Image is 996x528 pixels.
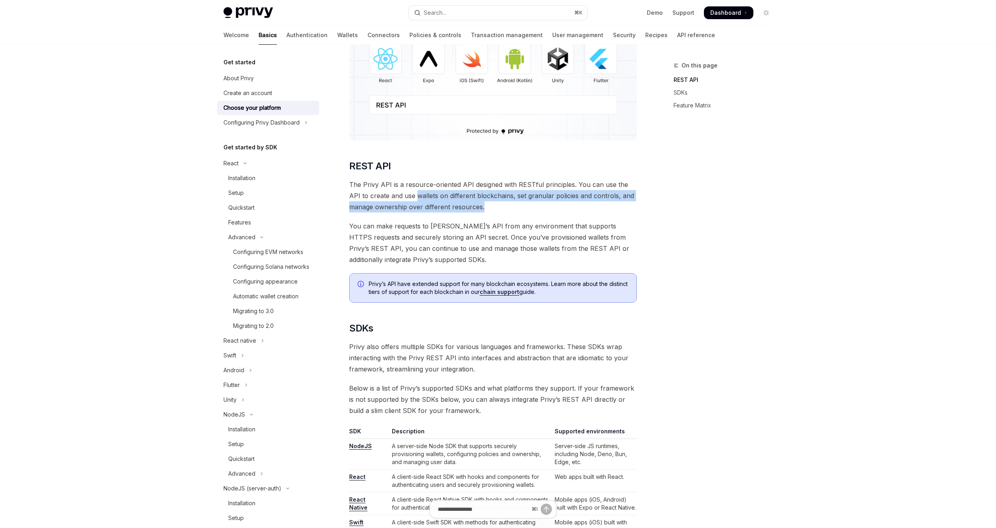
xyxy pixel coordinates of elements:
[349,496,368,511] a: React Native
[574,10,583,16] span: ⌘ K
[223,118,300,127] div: Configuring Privy Dashboard
[217,260,319,274] a: Configuring Solana networks
[368,26,400,45] a: Connectors
[217,274,319,289] a: Configuring appearance
[409,6,587,20] button: Open search
[223,351,236,360] div: Swift
[223,103,281,113] div: Choose your platform
[337,26,358,45] a: Wallets
[217,511,319,525] a: Setup
[228,188,244,198] div: Setup
[259,26,277,45] a: Basics
[217,363,319,377] button: Toggle Android section
[674,99,779,112] a: Feature Matrix
[217,319,319,333] a: Migrating to 2.0
[217,101,319,115] a: Choose your platform
[349,341,637,375] span: Privy also offers multiple SDKs for various languages and frameworks. These SDKs wrap interacting...
[228,439,244,449] div: Setup
[217,407,319,422] button: Toggle NodeJS section
[438,500,528,518] input: Ask a question...
[471,26,543,45] a: Transaction management
[551,427,637,439] th: Supported environments
[710,9,741,17] span: Dashboard
[233,306,274,316] div: Migrating to 3.0
[228,454,255,464] div: Quickstart
[647,9,663,17] a: Demo
[223,159,239,168] div: React
[217,230,319,244] button: Toggle Advanced section
[217,393,319,407] button: Toggle Unity section
[217,71,319,85] a: About Privy
[704,6,753,19] a: Dashboard
[217,115,319,130] button: Toggle Configuring Privy Dashboard section
[223,484,281,493] div: NodeJS (server-auth)
[409,26,461,45] a: Policies & controls
[228,469,255,478] div: Advanced
[613,26,636,45] a: Security
[551,439,637,470] td: Server-side JS runtimes, including Node, Deno, Bun, Edge, etc.
[223,380,240,390] div: Flutter
[228,498,255,508] div: Installation
[217,215,319,230] a: Features
[223,58,255,67] h5: Get started
[217,333,319,348] button: Toggle React native section
[682,61,717,70] span: On this page
[217,496,319,510] a: Installation
[217,289,319,304] a: Automatic wallet creation
[217,378,319,392] button: Toggle Flutter section
[552,26,603,45] a: User management
[228,513,244,523] div: Setup
[217,481,319,496] button: Toggle NodeJS (server-auth) section
[389,427,551,439] th: Description
[217,348,319,363] button: Toggle Swift section
[349,220,637,265] span: You can make requests to [PERSON_NAME]’s API from any environment that supports HTTPS requests an...
[369,280,628,296] span: Privy’s API have extended support for many blockchain ecosystems. Learn more about the distinct t...
[349,160,391,173] span: REST API
[228,218,251,227] div: Features
[551,492,637,515] td: Mobile apps (iOS, Android) built with Expo or React Native.
[217,200,319,215] a: Quickstart
[217,186,319,200] a: Setup
[389,470,551,492] td: A client-side React SDK with hooks and components for authenticating users and securely provision...
[349,383,637,416] span: Below is a list of Privy’s supported SDKs and what platforms they support. If your framework is n...
[228,173,255,183] div: Installation
[541,504,552,515] button: Send message
[217,86,319,100] a: Create an account
[228,425,255,434] div: Installation
[389,439,551,470] td: A server-side Node SDK that supports securely provisioning wallets, configuring policies and owne...
[674,86,779,99] a: SDKs
[233,321,274,331] div: Migrating to 2.0
[480,288,519,296] a: chain support
[349,443,372,450] a: NodeJS
[217,171,319,185] a: Installation
[349,427,388,439] th: SDK
[233,277,298,286] div: Configuring appearance
[217,304,319,318] a: Migrating to 3.0
[217,156,319,171] button: Toggle React section
[677,26,715,45] a: API reference
[223,365,244,375] div: Android
[223,143,277,152] h5: Get started by SDK
[287,26,328,45] a: Authentication
[223,88,272,98] div: Create an account
[233,262,309,272] div: Configuring Solana networks
[389,492,551,515] td: A client-side React Native SDK with hooks and components for authenticating users and securely pr...
[217,452,319,466] a: Quickstart
[228,232,255,242] div: Advanced
[223,410,245,419] div: NodeJS
[672,9,694,17] a: Support
[223,395,237,405] div: Unity
[424,8,446,18] div: Search...
[233,292,298,301] div: Automatic wallet creation
[217,245,319,259] a: Configuring EVM networks
[551,470,637,492] td: Web apps built with React.
[228,203,255,212] div: Quickstart
[223,26,249,45] a: Welcome
[349,23,637,141] img: images/Platform2.png
[358,281,366,289] svg: Info
[223,336,256,345] div: React native
[217,422,319,437] a: Installation
[760,6,773,19] button: Toggle dark mode
[223,7,273,18] img: light logo
[645,26,668,45] a: Recipes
